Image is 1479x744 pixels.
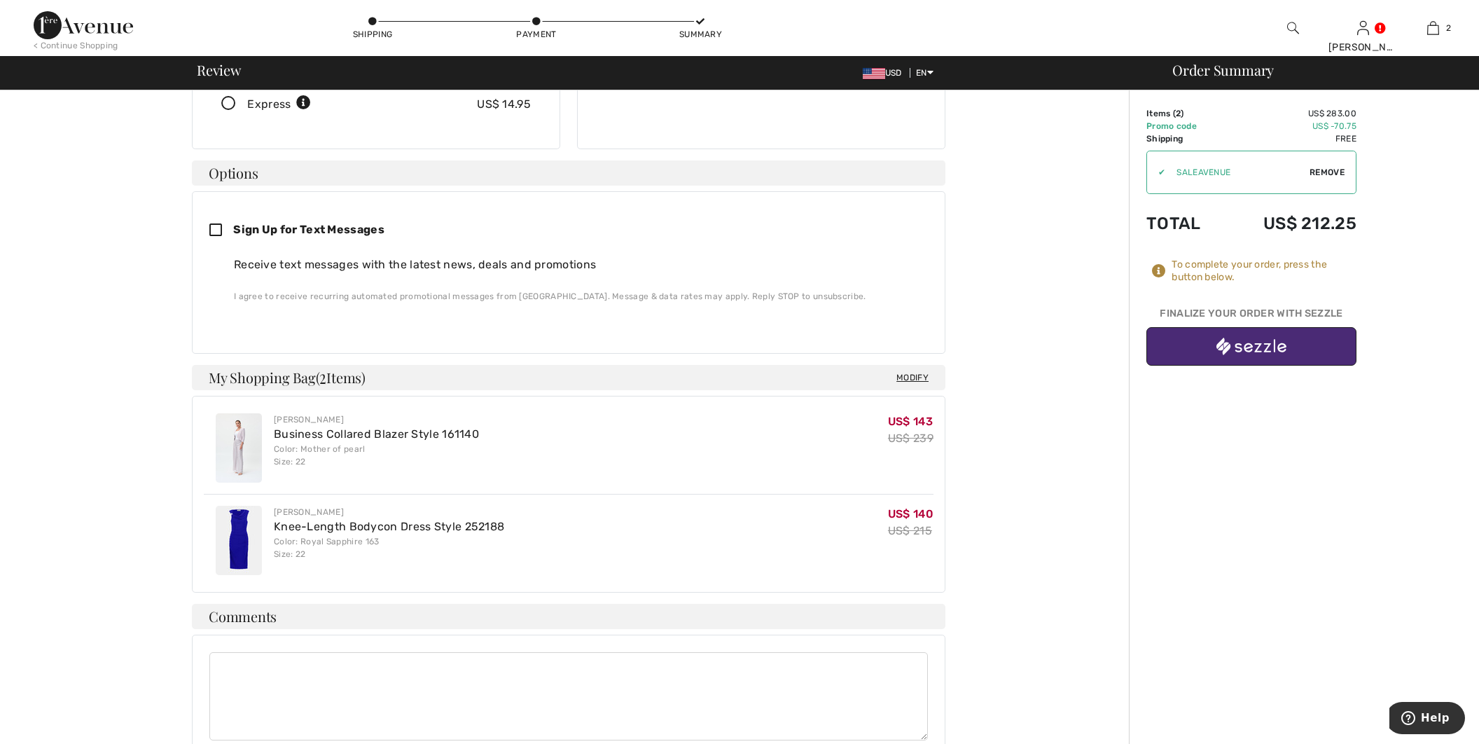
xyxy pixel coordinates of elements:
div: Order Summary [1155,63,1471,77]
div: Receive text messages with the latest news, deals and promotions [234,256,917,273]
div: < Continue Shopping [34,39,118,52]
img: My Bag [1427,20,1439,36]
span: 2 [1176,109,1181,118]
div: US$ 14.95 [477,96,531,113]
td: Items ( ) [1146,107,1223,120]
s: US$ 215 [888,524,932,537]
td: Total [1146,200,1223,247]
iframe: Opens a widget where you can find more information [1389,702,1465,737]
span: Review [197,63,241,77]
span: US$ 140 [888,507,933,521]
td: US$ -70.75 [1223,120,1356,132]
h4: Options [192,160,945,186]
div: [PERSON_NAME] [1328,40,1397,55]
img: My Info [1357,20,1369,36]
span: USD [863,68,908,78]
td: US$ 283.00 [1223,107,1356,120]
td: US$ 212.25 [1223,200,1356,247]
a: Business Collared Blazer Style 161140 [274,427,479,441]
input: Promo code [1165,151,1310,193]
div: Express [247,96,311,113]
td: Free [1223,132,1356,145]
div: I agree to receive recurring automated promotional messages from [GEOGRAPHIC_DATA]. Message & dat... [234,290,917,303]
s: US$ 239 [888,432,933,445]
div: ✔ [1147,166,1165,179]
span: Sign Up for Text Messages [233,223,384,236]
img: sezzle_white.svg [1216,338,1286,355]
span: Modify [896,371,929,385]
div: Payment [515,28,557,41]
div: Finalize Your Order with Sezzle [1146,306,1356,327]
div: Summary [679,28,721,41]
span: 2 [1446,22,1451,34]
div: To complete your order, press the button below. [1172,259,1356,284]
a: Knee-Length Bodycon Dress Style 252188 [274,520,504,533]
td: Promo code [1146,120,1223,132]
img: 1ère Avenue [34,11,133,39]
img: Knee-Length Bodycon Dress Style 252188 [216,506,262,575]
span: Remove [1310,166,1345,179]
span: 2 [319,367,326,385]
td: Shipping [1146,132,1223,145]
div: [PERSON_NAME] [274,506,504,518]
div: Shipping [352,28,394,41]
span: ( Items) [316,368,366,387]
div: Color: Mother of pearl Size: 22 [274,443,479,468]
a: Sign In [1357,21,1369,34]
div: Color: Royal Sapphire 163 Size: 22 [274,535,504,560]
div: [PERSON_NAME] [274,413,479,426]
img: search the website [1287,20,1299,36]
span: EN [916,68,933,78]
h4: Comments [192,604,945,629]
textarea: Comments [209,652,928,740]
img: US Dollar [863,68,885,79]
img: Business Collared Blazer Style 161140 [216,413,262,483]
span: US$ 143 [888,415,933,428]
a: 2 [1398,20,1467,36]
h4: My Shopping Bag [192,365,945,390]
